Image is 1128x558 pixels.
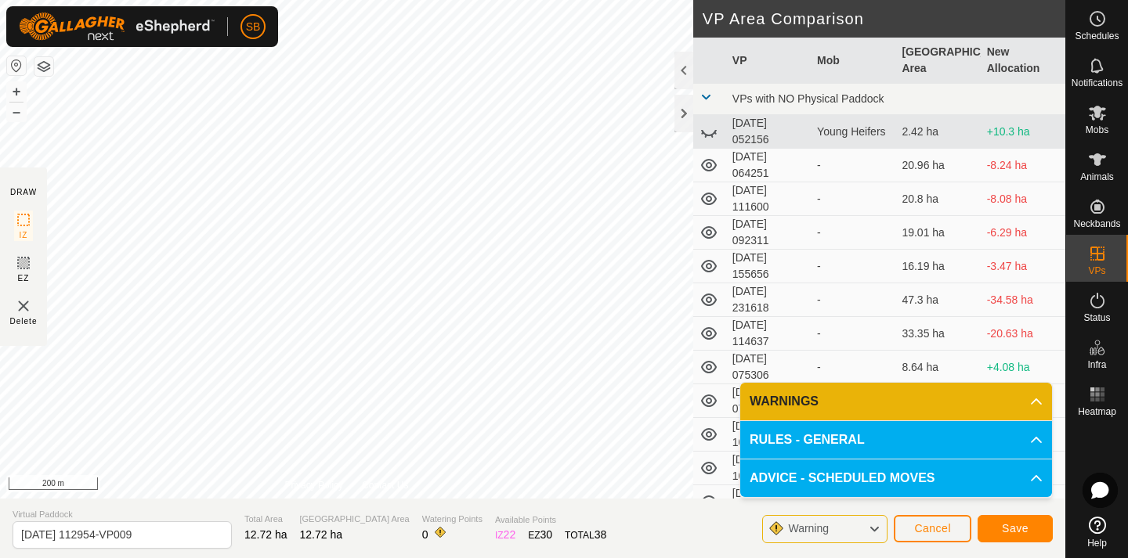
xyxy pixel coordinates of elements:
td: [DATE] 105847 [726,452,811,485]
p-accordion-header: ADVICE - SCHEDULED MOVES [740,459,1052,497]
span: EZ [18,272,30,284]
td: [DATE] 130330 [726,485,811,519]
td: -6.29 ha [981,216,1065,250]
span: VPs [1088,266,1105,275]
td: +4.08 ha [981,351,1065,384]
th: New Allocation [981,38,1065,84]
td: [DATE] 075306 [726,351,811,384]
button: – [7,103,26,121]
td: 20.8 ha [895,182,980,216]
div: - [817,359,889,376]
span: [GEOGRAPHIC_DATA] Area [300,513,410,526]
td: 19.01 ha [895,216,980,250]
td: -3.47 ha [981,250,1065,283]
span: IZ [20,229,28,241]
span: Help [1087,538,1107,548]
div: - [817,225,889,241]
td: [DATE] 064251 [726,149,811,182]
td: 16.19 ha [895,250,980,283]
td: -20.63 ha [981,317,1065,351]
span: Mobs [1086,125,1108,135]
td: [DATE] 092311 [726,216,811,250]
span: Heatmap [1078,407,1116,416]
a: Contact Us [362,478,408,492]
span: 0 [422,528,428,541]
h2: VP Area Comparison [703,9,1065,28]
span: 38 [595,528,607,541]
td: [DATE] 103233 [726,418,811,452]
span: 12.72 ha [244,528,287,541]
td: -8.24 ha [981,149,1065,182]
td: [DATE] 114637 [726,317,811,351]
span: 22 [504,528,516,541]
th: Mob [811,38,895,84]
div: - [817,326,889,342]
span: Cancel [914,522,951,535]
div: - [817,157,889,174]
td: [DATE] 052156 [726,115,811,149]
span: SB [246,19,261,35]
td: 8.64 ha [895,351,980,384]
span: 12.72 ha [300,528,343,541]
span: VPs with NO Physical Paddock [732,92,884,105]
td: 47.3 ha [895,283,980,317]
span: Save [1002,522,1029,535]
div: - [817,258,889,275]
button: Map Layers [34,57,53,76]
img: VP [14,297,33,315]
p-accordion-header: RULES - GENERAL [740,421,1052,459]
td: 33.35 ha [895,317,980,351]
div: - [817,292,889,308]
span: Animals [1080,172,1114,182]
td: 2.42 ha [895,115,980,149]
button: + [7,82,26,101]
td: [DATE] 155656 [726,250,811,283]
span: 30 [540,528,553,541]
span: Schedules [1075,31,1119,41]
span: Status [1083,313,1110,322]
a: Privacy Policy [284,478,343,492]
td: [DATE] 075557 [726,384,811,418]
span: ADVICE - SCHEDULED MOVES [750,469,935,488]
button: Reset Map [7,56,26,75]
span: Available Points [495,513,606,527]
td: -34.58 ha [981,283,1065,317]
td: [DATE] 111600 [726,182,811,216]
span: Delete [10,315,38,327]
div: IZ [495,527,515,543]
th: VP [726,38,811,84]
span: Notifications [1072,78,1123,88]
td: 20.96 ha [895,149,980,182]
img: Gallagher Logo [19,13,215,41]
div: Young Heifers [817,124,889,140]
div: DRAW [10,186,37,198]
span: Virtual Paddock [13,508,232,521]
span: Total Area [244,513,287,526]
div: TOTAL [565,527,606,543]
button: Cancel [894,515,971,542]
button: Save [978,515,1053,542]
span: Warning [788,522,829,535]
a: Help [1066,510,1128,554]
div: EZ [528,527,552,543]
td: +10.3 ha [981,115,1065,149]
span: Infra [1087,360,1106,369]
span: Neckbands [1073,219,1120,229]
td: -8.08 ha [981,182,1065,216]
span: Watering Points [422,513,483,526]
span: WARNINGS [750,392,819,411]
div: - [817,191,889,207]
p-accordion-header: WARNINGS [740,383,1052,420]
span: RULES - GENERAL [750,430,865,449]
th: [GEOGRAPHIC_DATA] Area [895,38,980,84]
td: [DATE] 231618 [726,283,811,317]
